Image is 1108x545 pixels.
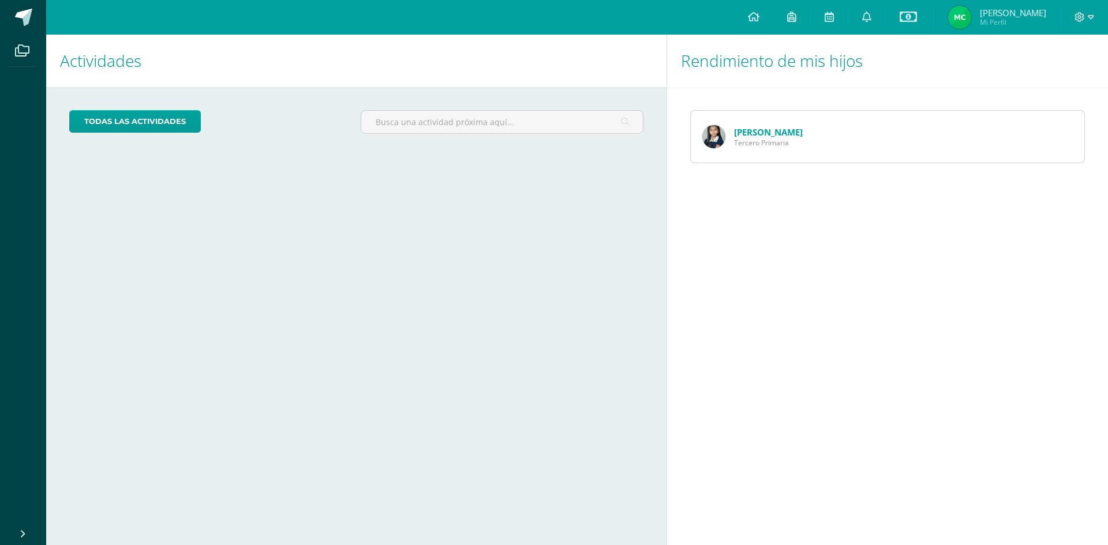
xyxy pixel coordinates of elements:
span: Tercero Primaria [734,138,803,148]
h1: Rendimiento de mis hijos [681,35,1094,87]
h1: Actividades [60,35,653,87]
span: Mi Perfil [980,17,1046,27]
span: [PERSON_NAME] [980,7,1046,18]
input: Busca una actividad próxima aquí... [361,111,642,133]
a: [PERSON_NAME] [734,126,803,138]
img: aa4aa3bad9e61abd98bf22980aebc8e2.png [702,125,725,148]
a: todas las Actividades [69,110,201,133]
img: 5bc08a5401c44daa4ac94a3d4be53cbc.png [948,6,971,29]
